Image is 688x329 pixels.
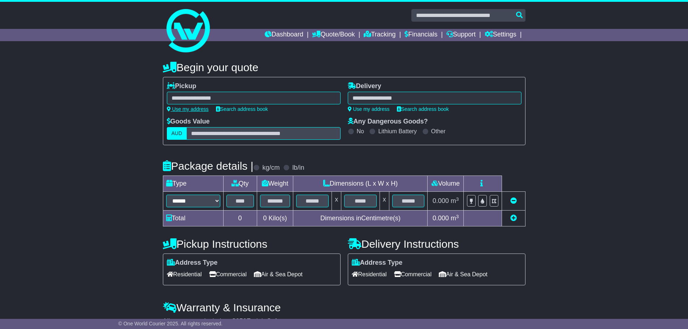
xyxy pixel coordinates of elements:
td: Dimensions (L x W x H) [293,176,428,192]
span: Commercial [394,269,432,280]
span: Residential [352,269,387,280]
td: Volume [428,176,464,192]
span: 0.000 [433,215,449,222]
label: Address Type [167,259,218,267]
span: Commercial [209,269,247,280]
span: 250 [236,317,247,325]
td: Weight [257,176,293,192]
h4: Package details | [163,160,254,172]
span: 0.000 [433,197,449,204]
a: Tracking [364,29,395,41]
label: Any Dangerous Goods? [348,118,428,126]
span: Air & Sea Depot [439,269,488,280]
a: Support [446,29,476,41]
label: Address Type [352,259,403,267]
h4: Begin your quote [163,61,525,73]
span: © One World Courier 2025. All rights reserved. [118,321,223,326]
td: Kilo(s) [257,211,293,226]
span: m [451,215,459,222]
a: Settings [485,29,516,41]
label: kg/cm [262,164,280,172]
div: All our quotes include a $ FreightSafe warranty. [163,317,525,325]
td: Dimensions in Centimetre(s) [293,211,428,226]
span: Air & Sea Depot [254,269,303,280]
span: m [451,197,459,204]
span: 0 [263,215,267,222]
span: Residential [167,269,202,280]
a: Use my address [348,106,390,112]
label: Pickup [167,82,196,90]
td: 0 [223,211,257,226]
sup: 3 [456,214,459,219]
h4: Pickup Instructions [163,238,341,250]
a: Financials [404,29,437,41]
a: Search address book [397,106,449,112]
label: Delivery [348,82,381,90]
a: Add new item [510,215,517,222]
h4: Warranty & Insurance [163,302,525,313]
a: Quote/Book [312,29,355,41]
label: Lithium Battery [378,128,417,135]
a: Remove this item [510,197,517,204]
td: Type [163,176,223,192]
sup: 3 [456,196,459,202]
a: Use my address [167,106,209,112]
label: AUD [167,127,187,140]
td: Qty [223,176,257,192]
label: lb/in [292,164,304,172]
td: Total [163,211,223,226]
a: Search address book [216,106,268,112]
label: No [357,128,364,135]
h4: Delivery Instructions [348,238,525,250]
td: x [332,192,341,211]
td: x [380,192,389,211]
a: Dashboard [265,29,303,41]
label: Goods Value [167,118,210,126]
label: Other [431,128,446,135]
